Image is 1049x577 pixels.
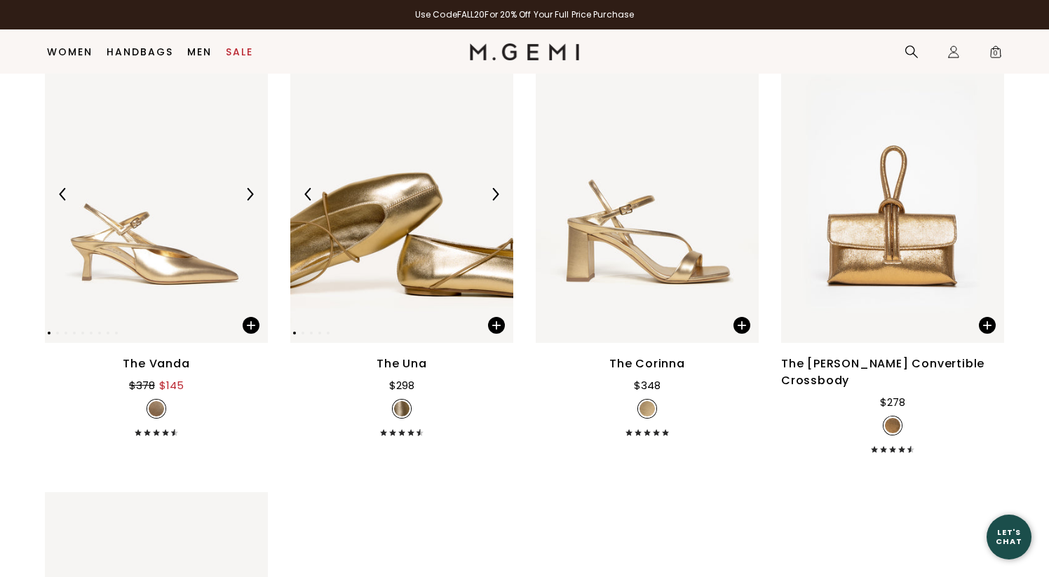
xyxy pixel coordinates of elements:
img: Previous Arrow [57,188,69,201]
a: Handbags [107,46,173,57]
a: Men [187,46,212,57]
div: $145 [159,377,184,394]
div: The Una [377,355,427,372]
a: Previous ArrowNext ArrowThe Vanda$378$145 [45,46,268,453]
a: The [PERSON_NAME] Convertible Crossbody$278 [781,46,1004,453]
img: v_7302484459579_SWATCH_472ce2f6-72db-4f15-9172-0bc7ba28d353_50x.jpg [885,418,900,433]
img: Next Arrow [489,188,501,201]
div: The Corinna [609,355,685,372]
div: The Vanda [123,355,189,372]
img: Next Arrow [243,188,256,201]
div: $348 [634,377,661,394]
a: Women [47,46,93,57]
a: Previous ArrowNext ArrowThe Una$298 [290,46,513,453]
div: $278 [880,394,905,411]
span: 0 [989,48,1003,62]
strong: FALL20 [457,8,485,20]
img: Previous Arrow [302,188,315,201]
div: $378 [129,377,155,394]
div: Let's Chat [987,528,1031,545]
a: The Corinna$348 [536,46,759,453]
img: v_7322849345595_SWATCH_50x.jpg [149,401,164,416]
img: v_7322859700283_SWATCH_50x.jpg [639,401,655,416]
a: Sale [226,46,253,57]
div: $298 [389,377,414,394]
div: The [PERSON_NAME] Convertible Crossbody [781,355,1004,389]
img: M.Gemi [470,43,580,60]
img: v_7306993795131_SWATCH_50x.jpg [394,401,410,416]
